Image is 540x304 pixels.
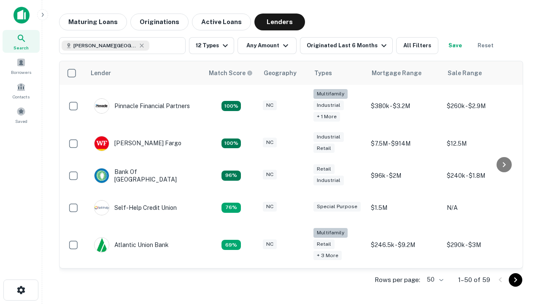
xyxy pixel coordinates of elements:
div: NC [263,100,277,110]
button: All Filters [396,37,438,54]
iframe: Chat Widget [498,236,540,277]
button: 12 Types [189,37,234,54]
td: $240k - $1.8M [443,160,518,192]
div: NC [263,138,277,147]
button: Active Loans [192,14,251,30]
p: Rows per page: [375,275,420,285]
a: Saved [3,103,40,126]
h6: Match Score [209,68,251,78]
td: $7.5M - $914M [367,128,443,160]
div: + 3 more [313,251,342,261]
div: NC [263,170,277,179]
td: $246.5k - $9.2M [367,224,443,266]
div: Industrial [313,132,344,142]
div: Retail [313,239,335,249]
button: Go to next page [509,273,522,287]
div: Matching Properties: 14, hasApolloMatch: undefined [221,171,241,181]
a: Borrowers [3,54,40,77]
th: Mortgage Range [367,61,443,85]
div: Capitalize uses an advanced AI algorithm to match your search with the best lender. The match sco... [209,68,253,78]
div: Special Purpose [313,202,361,212]
div: Industrial [313,176,344,185]
button: Maturing Loans [59,14,127,30]
img: picture [94,238,109,252]
button: Originations [130,14,189,30]
div: Matching Properties: 11, hasApolloMatch: undefined [221,203,241,213]
td: $96k - $2M [367,160,443,192]
th: Geography [259,61,309,85]
span: Search [13,44,29,51]
div: Retail [313,164,335,174]
td: $290k - $3M [443,224,518,266]
button: Any Amount [238,37,297,54]
div: Matching Properties: 10, hasApolloMatch: undefined [221,240,241,250]
div: + 1 more [313,112,340,122]
div: [PERSON_NAME] Fargo [94,136,181,151]
th: Types [309,61,367,85]
span: Contacts [13,93,30,100]
button: Save your search to get updates of matches that match your search criteria. [442,37,469,54]
img: picture [94,201,109,215]
img: capitalize-icon.png [13,7,30,24]
div: Matching Properties: 26, hasApolloMatch: undefined [221,101,241,111]
div: NC [263,202,277,212]
div: Originated Last 6 Months [307,41,389,51]
a: Contacts [3,79,40,102]
td: N/A [443,192,518,224]
div: Lender [91,68,111,78]
div: Mortgage Range [372,68,421,78]
td: $380k - $3.2M [367,85,443,128]
td: $260k - $2.9M [443,85,518,128]
div: Sale Range [448,68,482,78]
button: Reset [472,37,499,54]
p: 1–50 of 59 [458,275,490,285]
button: Originated Last 6 Months [300,37,393,54]
th: Capitalize uses an advanced AI algorithm to match your search with the best lender. The match sco... [204,61,259,85]
div: Industrial [313,100,344,110]
div: Geography [264,68,297,78]
div: 50 [424,274,445,286]
td: $1.5M [367,192,443,224]
img: picture [94,136,109,151]
div: NC [263,239,277,249]
div: Bank Of [GEOGRAPHIC_DATA] [94,168,195,183]
div: Self-help Credit Union [94,200,177,215]
div: Multifamily [313,228,348,238]
img: picture [94,99,109,113]
th: Sale Range [443,61,518,85]
span: [PERSON_NAME][GEOGRAPHIC_DATA], [GEOGRAPHIC_DATA] [73,42,137,49]
div: Multifamily [313,89,348,99]
img: picture [94,168,109,183]
button: Lenders [254,14,305,30]
div: Matching Properties: 15, hasApolloMatch: undefined [221,138,241,149]
div: Atlantic Union Bank [94,237,169,252]
th: Lender [86,61,204,85]
div: Types [314,68,332,78]
div: Pinnacle Financial Partners [94,98,190,114]
a: Search [3,30,40,53]
div: Retail [313,144,335,153]
span: Saved [15,118,27,125]
span: Borrowers [11,69,31,76]
td: $12.5M [443,128,518,160]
